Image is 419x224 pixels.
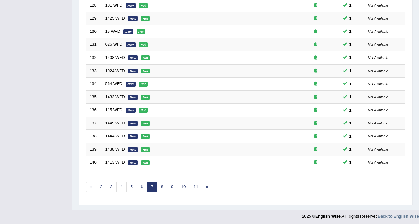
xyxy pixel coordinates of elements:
td: 139 [86,143,102,156]
em: New [128,160,138,165]
small: Not Available [368,134,388,138]
td: 134 [86,78,102,91]
div: Exam occurring question [296,94,336,100]
div: Exam occurring question [296,3,336,9]
span: You can still take this question [347,120,354,126]
small: Not Available [368,16,388,20]
small: Not Available [368,30,388,33]
span: You can still take this question [347,15,354,22]
em: New [128,16,138,21]
em: New [128,147,138,152]
small: Not Available [368,56,388,60]
a: 3 [106,182,116,192]
a: « [86,182,96,192]
em: Hot [141,16,150,21]
td: 131 [86,38,102,51]
em: New [128,134,138,139]
a: 1433 WFD [105,95,125,99]
em: Hot [141,160,150,165]
div: Exam occurring question [296,55,336,61]
a: » [202,182,212,192]
a: 4 [116,182,127,192]
td: 137 [86,117,102,130]
a: 15 WFD [105,29,120,34]
div: Exam occurring question [296,146,336,152]
em: Hot [139,3,148,8]
em: New [128,55,138,60]
a: 1024 WFD [105,68,125,73]
strong: English Wise. [315,214,342,219]
em: Hot [141,69,150,74]
a: 1444 WFD [105,134,125,138]
td: 138 [86,130,102,143]
td: 136 [86,104,102,117]
small: Not Available [368,160,388,164]
small: Not Available [368,95,388,99]
em: Hot [139,82,148,87]
a: 101 WFD [105,3,123,8]
a: 6 [137,182,147,192]
a: 626 WFD [105,42,123,47]
span: You can still take this question [347,54,354,61]
div: Exam occurring question [296,68,336,74]
small: Not Available [368,3,388,7]
span: You can still take this question [347,41,354,48]
span: You can still take this question [347,133,354,140]
small: Not Available [368,147,388,151]
a: 115 WFD [105,107,123,112]
em: Hot [137,29,145,34]
span: You can still take this question [347,28,354,35]
span: You can still take this question [347,107,354,113]
span: You can still take this question [347,67,354,74]
a: 2 [96,182,106,192]
small: Not Available [368,121,388,125]
div: Exam occurring question [296,29,336,35]
small: Not Available [368,69,388,73]
a: 1449 WFD [105,121,125,125]
a: 5 [126,182,137,192]
em: Hot [141,55,150,60]
em: New [128,121,138,126]
span: You can still take this question [347,94,354,100]
em: Hot [141,121,150,126]
div: Exam occurring question [296,107,336,113]
a: 9 [167,182,177,192]
a: 564 WFD [105,81,123,86]
td: 129 [86,12,102,25]
a: 1438 WFD [105,147,125,152]
a: 8 [157,182,167,192]
td: 133 [86,64,102,78]
em: New [126,3,136,8]
a: 11 [190,182,202,192]
a: 10 [177,182,190,192]
div: Exam occurring question [296,159,336,165]
div: Exam occurring question [296,42,336,48]
em: Hot [139,42,148,47]
a: 1425 WFD [105,16,125,20]
em: Hot [141,134,150,139]
span: You can still take this question [347,2,354,9]
a: Back to English Wise [378,214,419,219]
a: 1408 WFD [105,55,125,60]
div: 2025 © All Rights Reserved [302,210,419,219]
em: Hot [139,108,148,113]
span: You can still take this question [347,81,354,87]
small: Not Available [368,43,388,46]
em: New [126,42,136,47]
em: New [126,108,136,113]
td: 132 [86,51,102,64]
small: Not Available [368,82,388,86]
a: 7 [147,182,157,192]
em: New [123,29,133,34]
td: 140 [86,156,102,169]
em: Hot [141,95,150,100]
div: Exam occurring question [296,15,336,21]
em: New [128,95,138,100]
div: Exam occurring question [296,120,336,126]
a: 1413 WFD [105,160,125,164]
em: New [126,82,136,87]
td: 135 [86,90,102,104]
small: Not Available [368,108,388,112]
span: You can still take this question [347,146,354,152]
